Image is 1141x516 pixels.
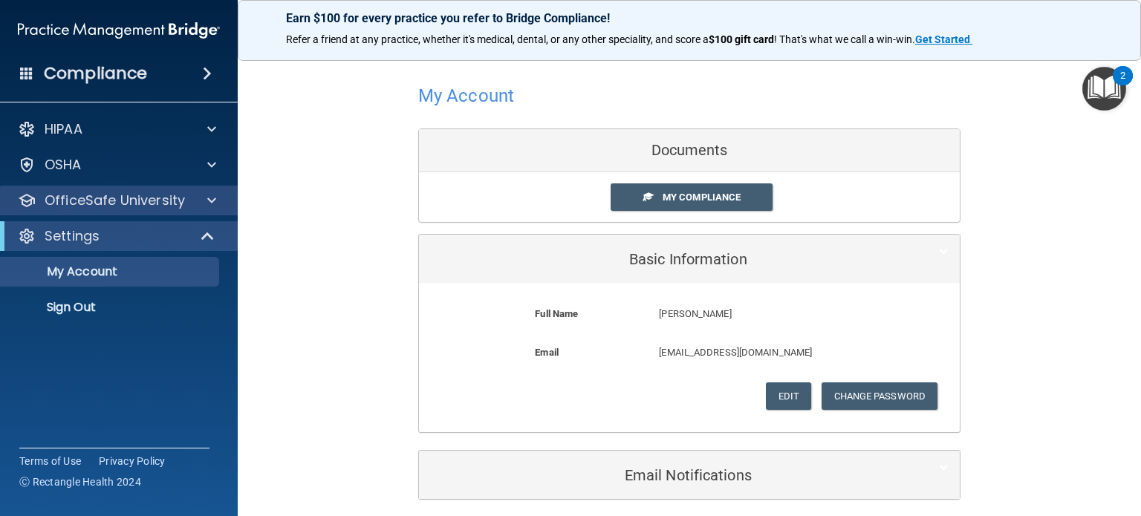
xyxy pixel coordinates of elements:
[45,120,82,138] p: HIPAA
[430,251,903,267] h5: Basic Information
[18,120,216,138] a: HIPAA
[535,347,559,358] b: Email
[286,33,709,45] span: Refer a friend at any practice, whether it's medical, dental, or any other speciality, and score a
[99,454,166,468] a: Privacy Policy
[19,474,141,489] span: Ⓒ Rectangle Health 2024
[18,192,216,209] a: OfficeSafe University
[1120,76,1125,95] div: 2
[915,33,970,45] strong: Get Started
[822,382,938,410] button: Change Password
[10,300,212,315] p: Sign Out
[766,382,811,410] button: Edit
[18,227,215,245] a: Settings
[430,242,949,275] a: Basic Information
[659,305,885,323] p: [PERSON_NAME]
[418,86,514,105] h4: My Account
[18,156,216,174] a: OSHA
[419,129,960,172] div: Documents
[45,192,185,209] p: OfficeSafe University
[44,63,147,84] h4: Compliance
[286,11,1093,25] p: Earn $100 for every practice you refer to Bridge Compliance!
[18,16,220,45] img: PMB logo
[535,308,578,319] b: Full Name
[659,344,885,362] p: [EMAIL_ADDRESS][DOMAIN_NAME]
[430,467,903,483] h5: Email Notifications
[10,264,212,279] p: My Account
[915,33,972,45] a: Get Started
[45,156,82,174] p: OSHA
[774,33,915,45] span: ! That's what we call a win-win.
[709,33,774,45] strong: $100 gift card
[663,192,741,203] span: My Compliance
[19,454,81,468] a: Terms of Use
[45,227,100,245] p: Settings
[430,458,949,491] a: Email Notifications
[1082,67,1126,111] button: Open Resource Center, 2 new notifications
